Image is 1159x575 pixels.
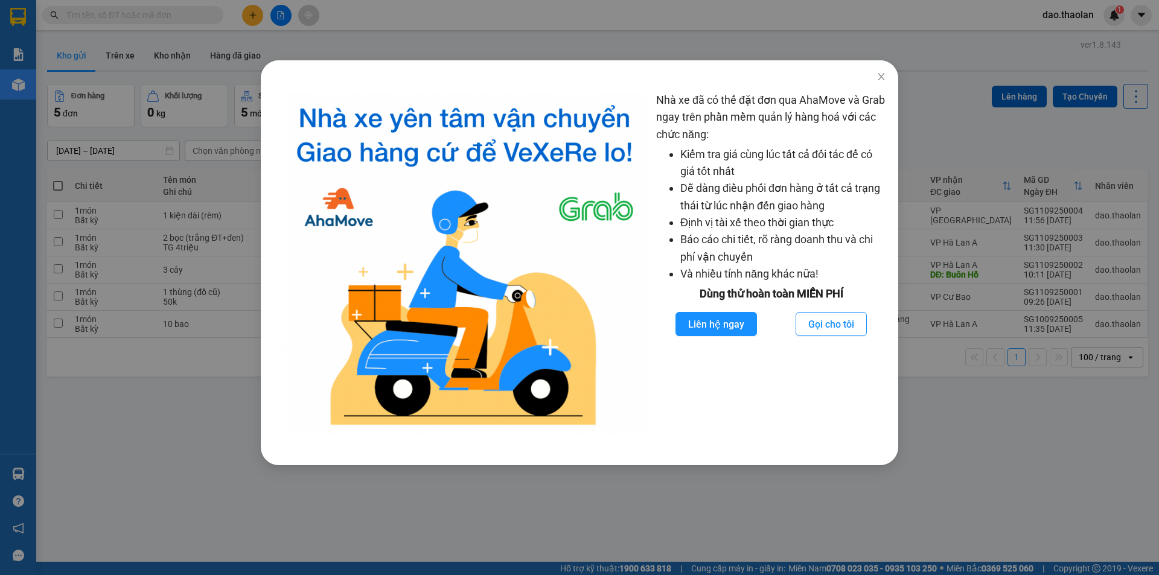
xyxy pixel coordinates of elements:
button: Close [864,60,898,94]
button: Liên hệ ngay [675,312,757,336]
div: Nhà xe đã có thể đặt đơn qua AhaMove và Grab ngay trên phần mềm quản lý hàng hoá với các chức năng: [656,92,886,435]
span: Gọi cho tôi [808,317,854,332]
li: Dễ dàng điều phối đơn hàng ở tất cả trạng thái từ lúc nhận đến giao hàng [680,180,886,214]
div: Dùng thử hoàn toàn MIỄN PHÍ [656,285,886,302]
span: close [876,72,886,81]
li: Định vị tài xế theo thời gian thực [680,214,886,231]
li: Và nhiều tính năng khác nữa! [680,265,886,282]
li: Kiểm tra giá cùng lúc tất cả đối tác để có giá tốt nhất [680,146,886,180]
img: logo [283,92,647,435]
span: Liên hệ ngay [688,317,744,332]
button: Gọi cho tôi [796,312,867,336]
li: Báo cáo chi tiết, rõ ràng doanh thu và chi phí vận chuyển [680,231,886,265]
